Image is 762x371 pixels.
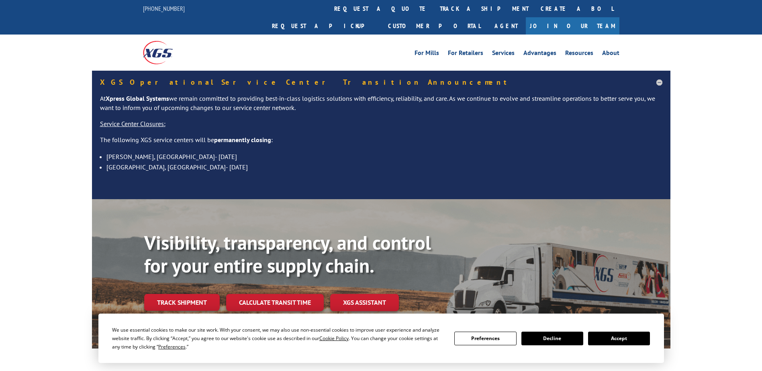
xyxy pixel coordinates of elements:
[523,50,556,59] a: Advantages
[100,79,662,86] h5: XGS Operational Service Center Transition Announcement
[98,314,664,363] div: Cookie Consent Prompt
[143,4,185,12] a: [PHONE_NUMBER]
[492,50,515,59] a: Services
[330,294,399,311] a: XGS ASSISTANT
[448,50,483,59] a: For Retailers
[588,332,650,345] button: Accept
[415,50,439,59] a: For Mills
[100,120,165,128] u: Service Center Closures:
[106,162,662,172] li: [GEOGRAPHIC_DATA], [GEOGRAPHIC_DATA]- [DATE]
[565,50,593,59] a: Resources
[226,294,324,311] a: Calculate transit time
[521,332,583,345] button: Decline
[319,335,349,342] span: Cookie Policy
[602,50,619,59] a: About
[144,230,431,278] b: Visibility, transparency, and control for your entire supply chain.
[144,294,220,311] a: Track shipment
[266,17,382,35] a: Request a pickup
[100,135,662,151] p: The following XGS service centers will be :
[100,94,662,120] p: At we remain committed to providing best-in-class logistics solutions with efficiency, reliabilit...
[112,326,445,351] div: We use essential cookies to make our site work. With your consent, we may also use non-essential ...
[526,17,619,35] a: Join Our Team
[106,151,662,162] li: [PERSON_NAME], [GEOGRAPHIC_DATA]- [DATE]
[214,136,271,144] strong: permanently closing
[486,17,526,35] a: Agent
[158,343,186,350] span: Preferences
[106,94,169,102] strong: Xpress Global Systems
[382,17,486,35] a: Customer Portal
[454,332,516,345] button: Preferences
